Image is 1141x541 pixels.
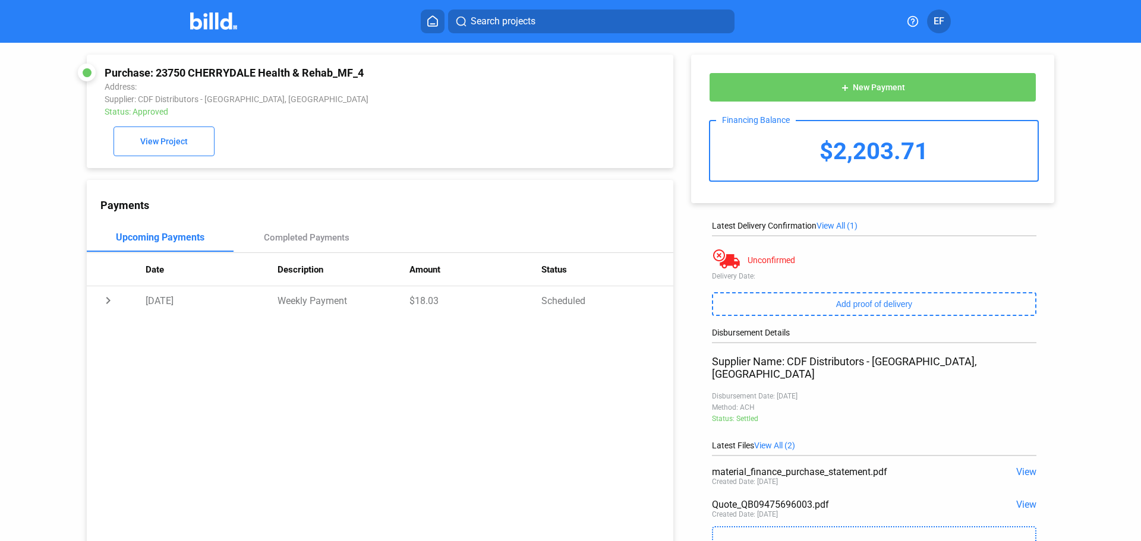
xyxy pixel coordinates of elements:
span: View [1016,466,1036,477]
span: Search projects [471,14,535,29]
div: Address: [105,82,545,91]
button: View Project [114,126,215,156]
div: Upcoming Payments [116,232,204,243]
div: Created Date: [DATE] [712,477,778,486]
div: Status: Settled [712,415,1036,423]
span: View All (2) [754,441,795,450]
div: Purchase: 23750 CHERRYDALE Health & Rehab_MF_4 [105,67,545,79]
div: Supplier: CDF Distributors - [GEOGRAPHIC_DATA], [GEOGRAPHIC_DATA] [105,94,545,104]
th: Amount [409,253,541,286]
button: EF [927,10,951,33]
span: View Project [140,137,188,147]
span: Add proof of delivery [836,299,912,309]
span: EF [934,14,944,29]
div: Latest Files [712,441,1036,450]
div: Completed Payments [264,232,349,243]
div: Latest Delivery Confirmation [712,221,1036,230]
td: Scheduled [541,286,673,315]
mat-icon: add [840,83,850,93]
td: [DATE] [146,286,278,315]
th: Date [146,253,278,286]
div: Financing Balance [716,115,796,125]
th: Description [278,253,409,286]
button: New Payment [709,72,1036,102]
div: Status: Approved [105,107,545,116]
div: Unconfirmed [748,255,795,265]
div: Disbursement Date: [DATE] [712,392,1036,400]
span: New Payment [853,83,905,93]
div: Created Date: [DATE] [712,510,778,518]
div: $2,203.71 [710,121,1038,181]
div: material_finance_purchase_statement.pdf [712,466,972,477]
span: View All (1) [817,221,858,230]
img: Billd Company Logo [190,12,237,30]
div: Supplier Name: CDF Distributors - [GEOGRAPHIC_DATA], [GEOGRAPHIC_DATA] [712,355,1036,380]
div: Payments [100,199,673,211]
div: Quote_QB09475696003.pdf [712,499,972,510]
td: $18.03 [409,286,541,315]
div: Method: ACH [712,403,1036,412]
button: Add proof of delivery [712,292,1036,316]
button: Search projects [448,10,735,33]
th: Status [541,253,673,286]
span: View [1016,499,1036,510]
div: Disbursement Details [712,328,1036,337]
div: Delivery Date: [712,272,1036,280]
td: Weekly Payment [278,286,409,315]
